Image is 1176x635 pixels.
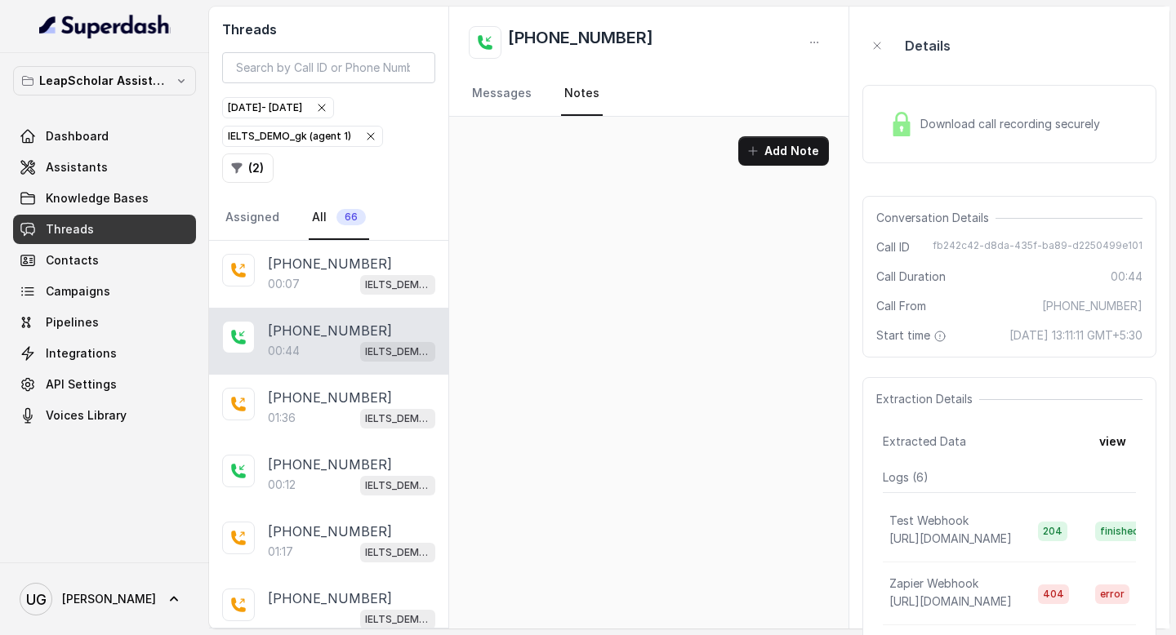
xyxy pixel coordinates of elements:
[876,210,996,226] span: Conversation Details
[561,72,603,116] a: Notes
[222,196,435,240] nav: Tabs
[222,126,383,147] button: IELTS_DEMO_gk (agent 1)
[508,26,653,59] h2: [PHONE_NUMBER]
[39,13,171,39] img: light.svg
[46,190,149,206] span: Knowledge Bases
[889,112,914,136] img: Lock Icon
[365,344,430,360] p: IELTS_DEMO_gk (agent 1)
[46,159,108,175] span: Assistants
[46,283,110,300] span: Campaigns
[13,153,196,182] a: Assistants
[13,401,196,430] a: Voices Library
[26,591,47,608] text: UG
[336,209,366,225] span: 66
[1095,584,1129,604] span: error
[469,72,829,116] nav: Tabs
[268,455,392,474] p: [PHONE_NUMBER]
[13,576,196,622] a: [PERSON_NAME]
[268,588,392,608] p: [PHONE_NUMBER]
[1009,327,1143,344] span: [DATE] 13:11:11 GMT+5:30
[62,591,156,607] span: [PERSON_NAME]
[876,391,979,407] span: Extraction Details
[365,477,430,494] p: IELTS_DEMO_gk (agent 1)
[46,407,127,424] span: Voices Library
[920,116,1107,132] span: Download call recording securely
[889,531,1012,545] span: [URL][DOMAIN_NAME]
[46,128,109,144] span: Dashboard
[268,477,296,493] p: 00:12
[13,246,196,275] a: Contacts
[46,252,99,269] span: Contacts
[268,343,300,359] p: 00:44
[883,469,1136,486] p: Logs ( 6 )
[13,122,196,151] a: Dashboard
[13,184,196,213] a: Knowledge Bases
[46,221,94,238] span: Threads
[883,433,966,450] span: Extracted Data
[889,575,978,592] p: Zapier Webhook
[13,66,196,95] button: LeapScholar Assistant
[876,269,946,285] span: Call Duration
[365,611,430,628] p: IELTS_DEMO_gk (agent 1)
[889,594,1012,608] span: [URL][DOMAIN_NAME]
[1042,298,1143,314] span: [PHONE_NUMBER]
[13,215,196,244] a: Threads
[905,36,951,56] p: Details
[1111,269,1143,285] span: 00:44
[228,100,328,116] div: [DATE] - [DATE]
[268,544,293,560] p: 01:17
[268,276,300,292] p: 00:07
[933,239,1143,255] span: fb242c42-d8da-435f-ba89-d2250499e101
[469,72,535,116] a: Messages
[365,544,430,561] p: IELTS_DEMO_gk (agent 1)
[876,327,950,344] span: Start time
[365,411,430,427] p: IELTS_DEMO_gk (agent 1)
[222,153,274,183] button: (2)
[1095,522,1144,541] span: finished
[876,298,926,314] span: Call From
[13,277,196,306] a: Campaigns
[222,196,283,240] a: Assigned
[309,196,369,240] a: All66
[222,20,435,39] h2: Threads
[268,388,392,407] p: [PHONE_NUMBER]
[46,376,117,393] span: API Settings
[1089,427,1136,456] button: view
[222,97,334,118] button: [DATE]- [DATE]
[876,239,910,255] span: Call ID
[13,339,196,368] a: Integrations
[46,314,99,331] span: Pipelines
[268,321,392,340] p: [PHONE_NUMBER]
[46,345,117,362] span: Integrations
[738,136,829,166] button: Add Note
[222,52,435,83] input: Search by Call ID or Phone Number
[889,513,969,529] p: Test Webhook
[268,410,296,426] p: 01:36
[1038,522,1067,541] span: 204
[268,254,392,273] p: [PHONE_NUMBER]
[268,522,392,541] p: [PHONE_NUMBER]
[13,370,196,399] a: API Settings
[39,71,170,91] p: LeapScholar Assistant
[365,277,430,293] p: IELTS_DEMO_gk (agent 1)
[228,128,377,144] div: IELTS_DEMO_gk (agent 1)
[13,308,196,337] a: Pipelines
[1038,584,1069,604] span: 404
